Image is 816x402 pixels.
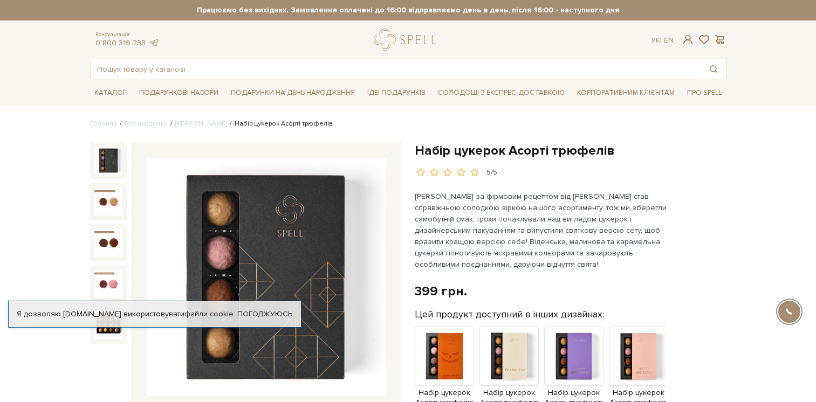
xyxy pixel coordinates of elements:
[415,327,474,386] img: Продукт
[701,59,726,79] button: Пошук товару у каталозі
[374,29,441,51] a: logo
[486,168,497,178] div: 5/5
[227,119,333,129] li: Набір цукерок Асорті трюфелів
[147,158,386,397] img: Набір цукерок Асорті трюфелів
[184,309,234,318] a: файли cookie
[94,188,122,216] img: Набір цукерок Асорті трюфелів
[609,327,668,386] img: Продукт
[651,36,674,45] div: Ук
[479,327,539,386] img: Продукт
[664,36,674,45] a: En
[175,120,227,128] a: [PERSON_NAME]
[434,84,569,102] a: Солодощі з експрес-доставкою
[544,327,604,386] img: Продукт
[135,85,223,101] a: Подарункові набори
[94,228,122,257] img: Набір цукерок Асорті трюфелів
[415,308,604,321] label: Цей продукт доступний в інших дизайнах:
[237,309,292,319] a: Погоджуюсь
[415,283,467,300] div: 399 грн.
[683,85,726,101] a: Про Spell
[660,36,662,45] span: |
[415,191,668,270] p: [PERSON_NAME] за фірмовим рецептом від [PERSON_NAME] став справжньою солодкою зіркою нашого асорт...
[90,5,726,15] strong: Працюємо без вихідних. Замовлення оплачені до 16:00 відправляємо день в день, після 16:00 - насту...
[125,120,168,128] a: Вся продукція
[90,85,131,101] a: Каталог
[415,142,726,159] h1: Набір цукерок Асорті трюфелів
[95,38,146,47] a: 0 800 319 233
[227,85,359,101] a: Подарунки на День народження
[573,85,679,101] a: Корпоративним клієнтам
[91,59,701,79] input: Пошук товару у каталозі
[94,270,122,298] img: Набір цукерок Асорті трюфелів
[9,309,301,319] div: Я дозволяю [DOMAIN_NAME] використовувати
[363,85,430,101] a: Ідеї подарунків
[94,147,122,175] img: Набір цукерок Асорті трюфелів
[148,38,159,47] a: telegram
[95,31,159,38] span: Консультація:
[90,120,117,128] a: Головна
